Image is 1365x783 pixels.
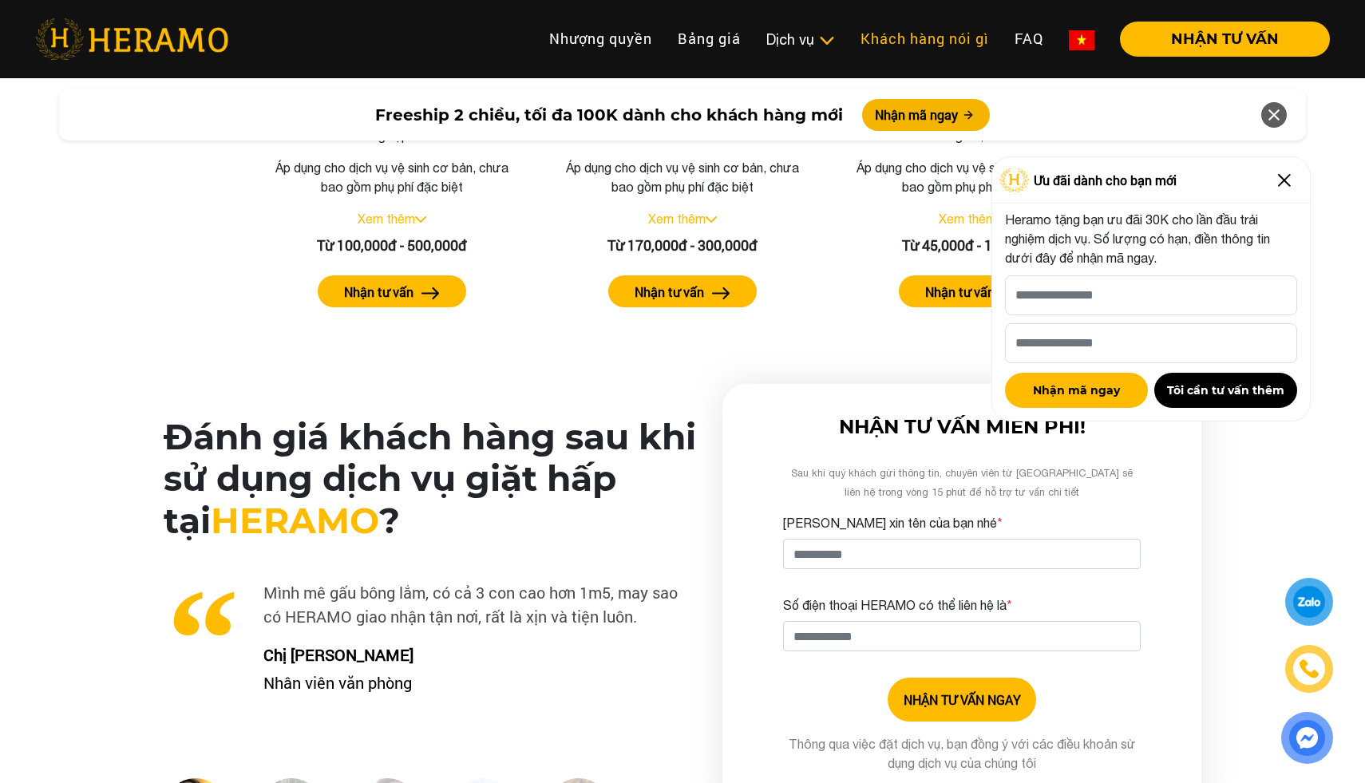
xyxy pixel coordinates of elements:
[1154,373,1297,408] button: Tôi cần tư vấn thêm
[1107,32,1330,46] a: NHẬN TƯ VẤN
[1002,22,1056,56] a: FAQ
[939,212,996,226] a: Xem thêm
[1297,657,1320,681] img: phone-icon
[648,212,706,226] a: Xem thêm
[635,283,704,302] label: Nhận tư vấn
[265,235,519,256] div: Từ 100,000đ - 500,000đ
[1120,22,1330,57] button: NHẬN TƯ VẤN
[766,29,835,50] div: Dịch vụ
[318,275,466,307] button: Nhận tư vấn
[665,22,754,56] a: Bảng giá
[789,737,1136,770] span: Thông qua việc đặt dịch vụ, bạn đồng ý với các điều khoản sử dụng dịch vụ của chúng tôi
[1272,168,1297,193] img: Close
[608,275,757,307] button: Nhận tư vấn
[888,678,1036,722] button: NHẬN TƯ VẤN NGAY
[265,275,519,307] a: Nhận tư vấn arrow
[375,103,843,127] span: Freeship 2 chiều, tối đa 100K dành cho khách hàng mới
[164,580,697,628] p: Mình mê gấu bông lắm, có cả 3 con cao hơn 1m5, may sao có HERAMO giao nhận tận nơi, rất là xịn và...
[415,216,426,223] img: arrow_down.svg
[1069,30,1094,50] img: vn-flag.png
[556,275,809,307] a: Nhận tư vấn arrow
[164,416,697,542] h2: Đánh giá khách hàng sau khi sử dụng dịch vụ giặt hấp tại ?
[899,275,1047,307] button: Nhận tư vấn
[925,283,995,302] label: Nhận tư vấn
[358,212,415,226] a: Xem thêm
[862,99,990,131] button: Nhận mã ngay
[251,670,697,694] p: Nhân viên văn phòng
[1287,647,1331,691] a: phone-icon
[421,287,440,299] img: arrow
[265,158,519,196] p: Áp dụng cho dịch vụ vệ sinh cơ bản, chưa bao gồm phụ phí đặc biệt
[344,283,413,302] label: Nhận tư vấn
[999,168,1030,192] img: Logo
[846,275,1100,307] a: Nhận tư vấn arrow
[536,22,665,56] a: Nhượng quyền
[251,643,697,666] p: Chị [PERSON_NAME]
[1005,373,1148,408] button: Nhận mã ngay
[706,216,717,223] img: arrow_down.svg
[712,287,730,299] img: arrow
[846,158,1100,196] p: Áp dụng cho dịch vụ vệ sinh cơ bản, chưa bao gồm phụ phí đặc biệt
[556,158,809,196] p: Áp dụng cho dịch vụ vệ sinh cơ bản, chưa bao gồm phụ phí đặc biệt
[848,22,1002,56] a: Khách hàng nói gì
[818,33,835,49] img: subToggleIcon
[846,235,1100,256] div: Từ 45,000đ - 120,000đ
[783,513,1003,532] label: [PERSON_NAME] xin tên của bạn nhé
[1034,171,1177,190] span: Ưu đãi dành cho bạn mới
[556,235,809,256] div: Từ 170,000đ - 300,000đ
[791,467,1133,498] span: Sau khi quý khách gửi thông tin, chuyên viên từ [GEOGRAPHIC_DATA] sẽ liên hệ trong vòng 15 phút đ...
[1005,210,1297,267] p: Heramo tặng bạn ưu đãi 30K cho lần đầu trải nghiệm dịch vụ. Số lượng có hạn, điền thông tin dưới ...
[783,416,1141,439] h3: NHẬN TƯ VẤN MIỄN PHÍ!
[783,595,1012,615] label: Số điện thoại HERAMO có thể liên hệ là
[35,18,228,60] img: heramo-logo.png
[211,499,379,542] span: HERAMO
